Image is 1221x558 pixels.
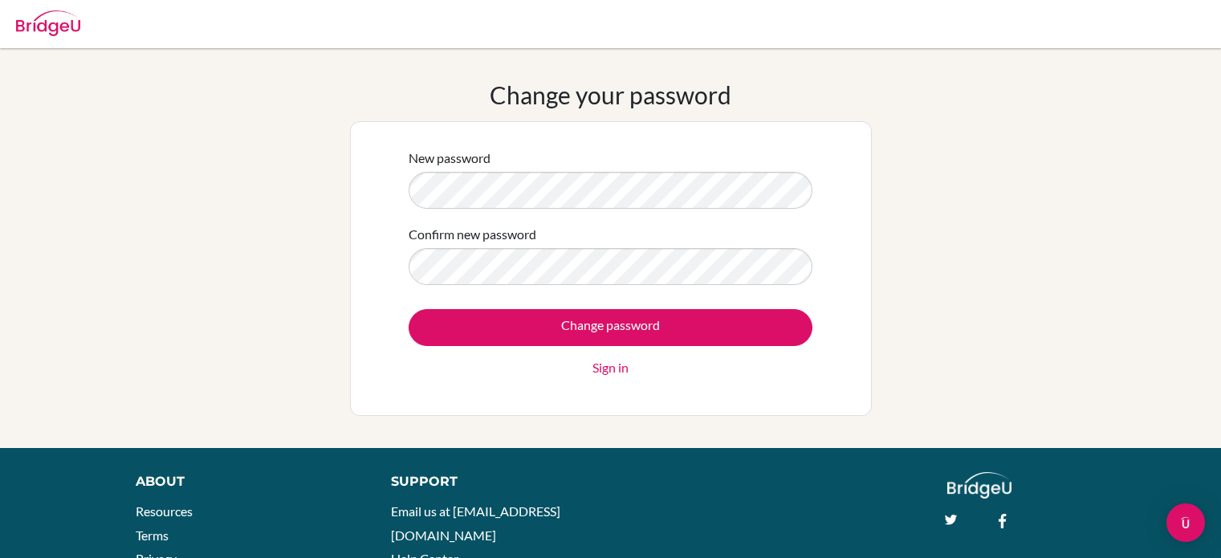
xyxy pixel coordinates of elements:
[391,472,593,491] div: Support
[592,358,629,377] a: Sign in
[136,527,169,543] a: Terms
[1166,503,1205,542] div: Open Intercom Messenger
[136,472,355,491] div: About
[490,80,731,109] h1: Change your password
[409,149,490,168] label: New password
[409,309,812,346] input: Change password
[947,472,1012,499] img: logo_white@2x-f4f0deed5e89b7ecb1c2cc34c3e3d731f90f0f143d5ea2071677605dd97b5244.png
[391,503,560,543] a: Email us at [EMAIL_ADDRESS][DOMAIN_NAME]
[136,503,193,519] a: Resources
[16,10,80,36] img: Bridge-U
[409,225,536,244] label: Confirm new password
